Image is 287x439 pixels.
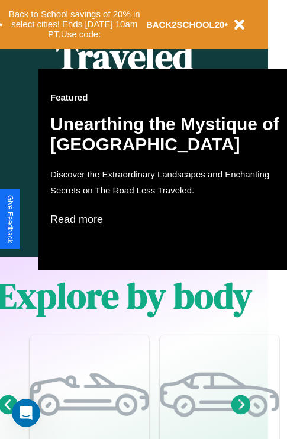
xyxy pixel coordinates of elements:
[3,6,146,43] button: Back to School savings of 20% in select cities! Ends [DATE] 10am PT.Use code:
[6,195,14,243] div: Give Feedback
[146,20,225,30] b: BACK2SCHOOL20
[12,399,40,427] iframe: Intercom live chat
[50,210,287,229] p: Read more
[50,166,287,198] p: Discover the Extraordinary Landscapes and Enchanting Secrets on The Road Less Traveled.
[50,114,287,154] h2: Unearthing the Mystique of [GEOGRAPHIC_DATA]
[50,92,287,102] h3: Featured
